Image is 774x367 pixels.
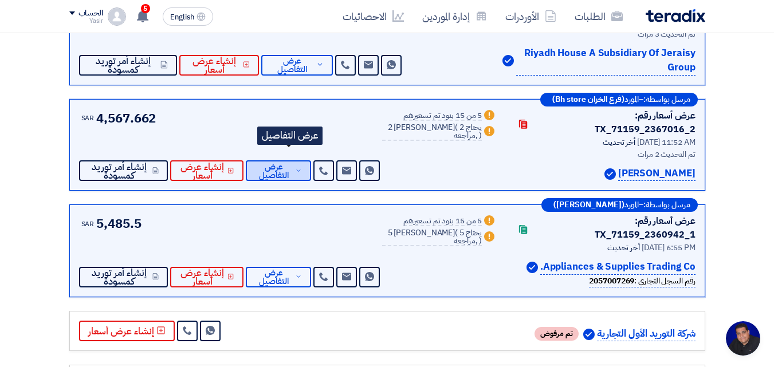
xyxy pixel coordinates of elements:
span: عرض التفاصيل [255,269,293,286]
div: تم التحديث 3 مرات [502,28,696,40]
span: أخر تحديث [603,136,635,148]
img: Verified Account [583,329,595,340]
p: شركة التوريد الأول التجارية [597,326,696,342]
span: المورد [624,96,639,104]
b: 2057007269 [589,275,634,287]
span: إنشاء عرض أسعار [188,57,241,74]
span: المورد [624,201,639,209]
div: عرض التفاصيل [257,127,323,145]
img: Verified Account [604,168,616,180]
span: إنشاء عرض أسعار [179,163,226,180]
img: Verified Account [502,55,514,66]
div: عرض أسعار رقم: TX_71159_2367016_2 [536,109,695,136]
button: إنشاء عرض أسعار [179,55,260,76]
span: ) [479,235,482,247]
img: profile_test.png [108,7,126,26]
span: إنشاء أمر توريد كمسودة [88,163,150,180]
a: الاحصائيات [333,3,413,30]
button: English [163,7,213,26]
div: Yasir [69,18,103,24]
span: 5 يحتاج مراجعه, [454,227,482,247]
span: 4,567.662 [96,109,156,128]
span: مرسل بواسطة: [643,201,690,209]
span: عرض التفاصيل [270,57,313,74]
button: عرض التفاصيل [261,55,333,76]
div: – [540,93,698,106]
div: رقم السجل التجاري : [589,275,695,287]
span: أخر تحديث [607,242,640,254]
div: الحساب [78,9,103,18]
p: [PERSON_NAME] [618,166,696,181]
b: ([PERSON_NAME]) [553,201,624,209]
button: عرض التفاصيل [246,160,311,181]
span: 2 يحتاج مراجعه, [454,121,482,141]
span: ( [455,227,458,239]
button: إنشاء أمر توريد كمسودة [79,160,168,181]
a: الأوردرات [496,3,565,30]
b: (فرع الخزان Bh store) [552,96,624,104]
div: 5 من 15 بنود تم تسعيرهم [403,112,482,121]
span: SAR [81,113,95,123]
span: مرسل بواسطة: [643,96,690,104]
div: – [541,198,698,212]
span: 5,485.5 [96,214,141,233]
img: Verified Account [527,262,538,273]
button: إنشاء أمر توريد كمسودة [79,55,177,76]
span: ( [455,121,458,133]
div: 5 [PERSON_NAME] [382,229,482,246]
div: Open chat [726,321,760,356]
a: الطلبات [565,3,632,30]
button: إنشاء عرض أسعار [79,321,175,341]
span: تم مرفوض [535,327,579,341]
span: SAR [81,219,95,229]
div: 5 من 15 بنود تم تسعيرهم [403,217,482,226]
span: عرض التفاصيل [255,163,293,180]
button: عرض التفاصيل [246,267,311,287]
button: إنشاء عرض أسعار [170,267,243,287]
div: عرض أسعار رقم: TX_71159_2360942_1 [536,214,695,242]
a: إدارة الموردين [413,3,496,30]
img: Teradix logo [646,9,705,22]
span: إنشاء عرض أسعار [179,269,226,286]
span: [DATE] 11:52 AM [637,136,696,148]
span: ) [479,129,482,141]
span: 5 [141,4,150,13]
p: Appliances & Supplies Trading Co. [540,259,696,275]
span: إنشاء أمر توريد كمسودة [88,57,158,74]
div: تم التحديث 2 مرات [510,148,695,160]
button: إنشاء أمر توريد كمسودة [79,267,168,287]
div: 2 [PERSON_NAME] [382,124,482,141]
span: إنشاء أمر توريد كمسودة [88,269,150,286]
p: Riyadh House A Subsidiary Of Jeraisy Group [516,46,696,76]
span: [DATE] 6:55 PM [642,242,696,254]
button: إنشاء عرض أسعار [170,160,243,181]
span: English [170,13,194,21]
